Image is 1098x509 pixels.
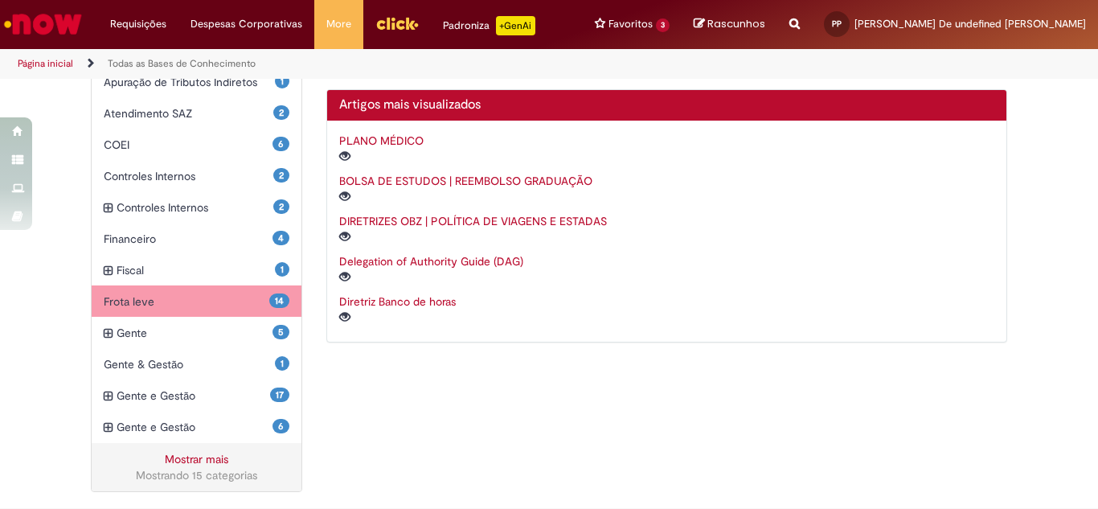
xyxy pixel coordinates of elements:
[272,325,289,339] span: 5
[92,254,301,286] div: expandir categoria Fiscal 1 Fiscal
[104,325,113,343] i: expandir categoria Gente
[832,18,842,29] span: PP
[104,467,289,483] div: Mostrando 15 categorias
[92,411,301,443] div: expandir categoria Gente e Gestão 6 Gente e Gestão
[92,223,301,255] div: 4 Financeiro
[92,348,301,380] div: 1 Gente & Gestão
[496,16,535,35] p: +GenAi
[117,419,272,435] span: Gente e Gestão
[117,199,273,216] span: Controles Internos
[269,293,289,308] span: 14
[92,317,301,349] div: expandir categoria Gente 5 Gente
[104,105,273,121] span: Atendimento SAZ
[104,356,275,372] span: Gente & Gestão
[339,174,592,188] a: BOLSA DE ESTUDOS | REEMBOLSO GRADUAÇÃO
[104,388,113,405] i: expandir categoria Gente e Gestão
[443,16,535,35] div: Padroniza
[191,16,302,32] span: Despesas Corporativas
[18,57,73,70] a: Página inicial
[108,57,256,70] a: Todas as Bases de Conhecimento
[273,168,289,183] span: 2
[707,16,765,31] span: Rascunhos
[104,419,113,437] i: expandir categoria Gente e Gestão
[92,160,301,192] div: 2 Controles Internos
[104,74,275,90] span: Apuração de Tributos Indiretos
[110,16,166,32] span: Requisições
[117,262,275,278] span: Fiscal
[273,105,289,120] span: 2
[272,137,289,151] span: 6
[339,254,523,269] a: Delegation of Authority Guide (DAG)
[92,380,301,412] div: expandir categoria Gente e Gestão 17 Gente e Gestão
[272,231,289,245] span: 4
[92,285,301,318] div: 14 Frota leve
[854,17,1086,31] span: [PERSON_NAME] De undefined [PERSON_NAME]
[339,214,607,228] a: DIRETRIZES OBZ | POLÍTICA DE VIAGENS E ESTADAS
[104,231,272,247] span: Financeiro
[104,262,113,280] i: expandir categoria Fiscal
[275,262,289,277] span: 1
[117,325,272,341] span: Gente
[275,356,289,371] span: 1
[694,17,765,32] a: Rascunhos
[92,97,301,129] div: 2 Atendimento SAZ
[92,129,301,161] div: 6 COEI
[104,137,272,153] span: COEI
[272,419,289,433] span: 6
[104,168,273,184] span: Controles Internos
[273,199,289,214] span: 2
[375,11,419,35] img: click_logo_yellow_360x200.png
[656,18,670,32] span: 3
[92,66,301,98] div: 1 Apuração de Tributos Indiretos
[326,16,351,32] span: More
[117,388,270,404] span: Gente e Gestão
[339,133,424,148] a: PLANO MÉDICO
[104,199,113,217] i: expandir categoria Controles Internos
[339,294,456,309] a: Diretriz Banco de horas
[275,74,289,88] span: 1
[12,49,720,79] ul: Trilhas de página
[165,452,228,466] a: Mostrar mais
[270,388,289,402] span: 17
[104,293,269,310] span: Frota leve
[339,98,995,113] h2: Artigos mais visualizados
[608,16,653,32] span: Favoritos
[2,8,84,40] img: ServiceNow
[92,191,301,224] div: expandir categoria Controles Internos 2 Controles Internos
